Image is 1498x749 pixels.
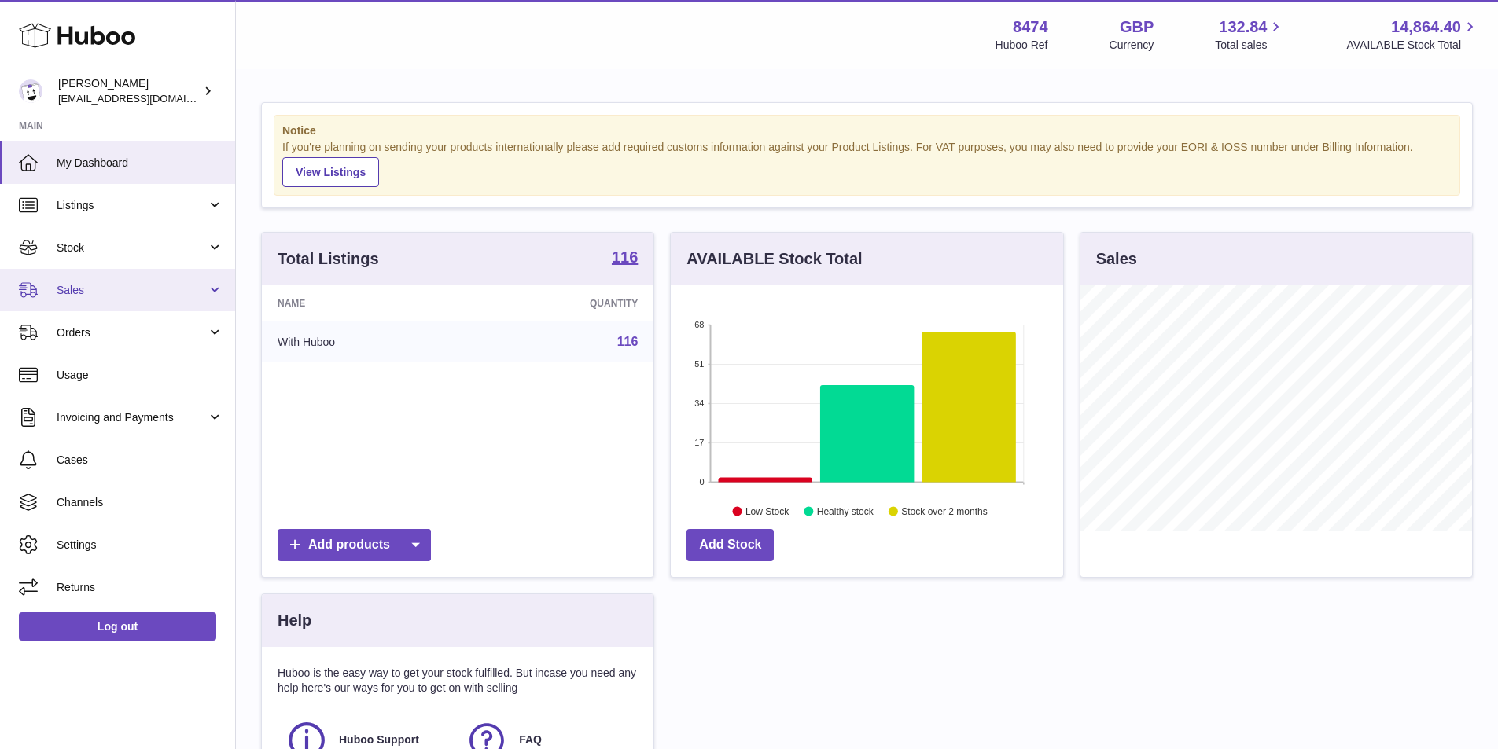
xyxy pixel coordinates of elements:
[278,610,311,631] h3: Help
[996,38,1048,53] div: Huboo Ref
[57,240,207,255] span: Stock
[519,732,542,747] span: FAQ
[1346,17,1479,53] a: 14,864.40 AVAILABLE Stock Total
[686,248,862,270] h3: AVAILABLE Stock Total
[57,325,207,340] span: Orders
[700,477,705,486] text: 0
[612,249,638,268] a: 116
[817,505,874,516] text: Healthy stock
[1096,248,1137,270] h3: Sales
[695,359,705,369] text: 51
[686,529,774,561] a: Add Stock
[57,198,207,213] span: Listings
[1013,17,1048,38] strong: 8474
[695,398,705,408] text: 34
[278,666,638,696] p: Huboo is the easy way to get your stock fulfilled. But incase you need any help here's our ways f...
[1346,38,1479,53] span: AVAILABLE Stock Total
[902,505,988,516] text: Stock over 2 months
[19,612,216,641] a: Log out
[58,76,200,106] div: [PERSON_NAME]
[745,505,789,516] text: Low Stock
[1120,17,1154,38] strong: GBP
[262,285,469,321] th: Name
[19,79,42,103] img: orders@neshealth.com
[57,410,207,425] span: Invoicing and Payments
[339,732,419,747] span: Huboo Support
[278,529,431,561] a: Add products
[57,368,223,383] span: Usage
[57,156,223,171] span: My Dashboard
[1215,17,1285,53] a: 132.84 Total sales
[282,140,1452,187] div: If you're planning on sending your products internationally please add required customs informati...
[262,321,469,362] td: With Huboo
[57,283,207,298] span: Sales
[695,320,705,329] text: 68
[1110,38,1154,53] div: Currency
[57,495,223,510] span: Channels
[695,438,705,447] text: 17
[282,123,1452,138] strong: Notice
[57,580,223,595] span: Returns
[617,335,639,348] a: 116
[278,248,379,270] h3: Total Listings
[1391,17,1461,38] span: 14,864.40
[282,157,379,187] a: View Listings
[58,92,231,105] span: [EMAIL_ADDRESS][DOMAIN_NAME]
[57,453,223,468] span: Cases
[1219,17,1267,38] span: 132.84
[469,285,653,321] th: Quantity
[612,249,638,265] strong: 116
[57,538,223,553] span: Settings
[1215,38,1285,53] span: Total sales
